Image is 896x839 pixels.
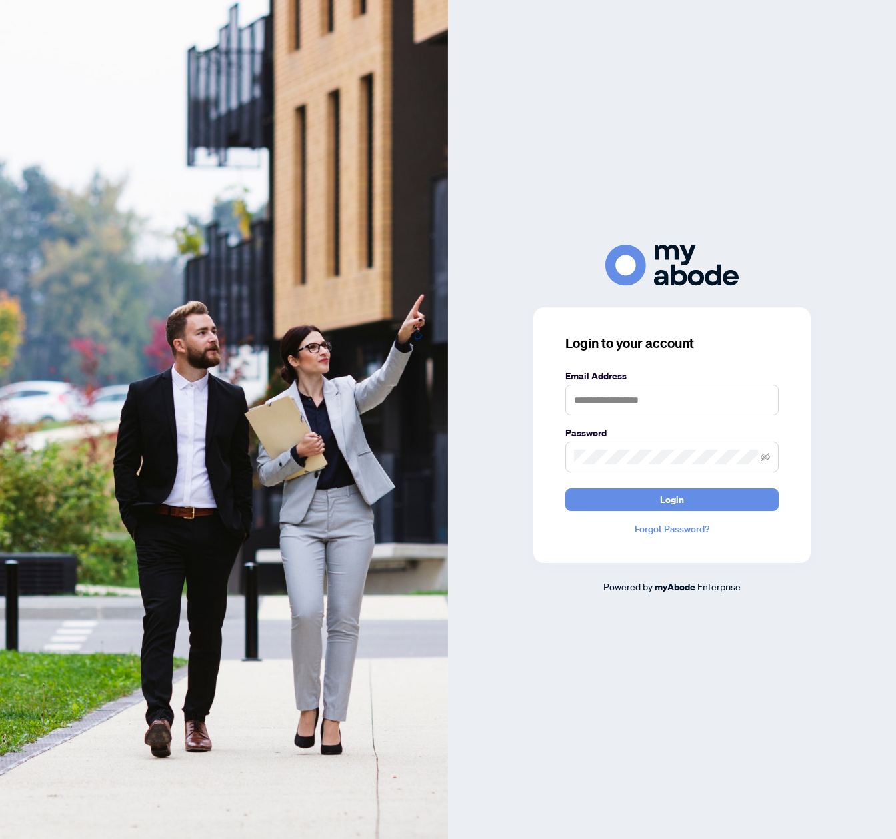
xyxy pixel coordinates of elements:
img: ma-logo [605,245,739,285]
h3: Login to your account [565,334,779,353]
label: Password [565,426,779,440]
label: Email Address [565,369,779,383]
span: Enterprise [697,580,741,592]
span: eye-invisible [761,452,770,462]
a: Forgot Password? [565,522,779,536]
span: Login [660,489,684,510]
button: Login [565,488,779,511]
span: Powered by [603,580,653,592]
a: myAbode [655,580,695,594]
